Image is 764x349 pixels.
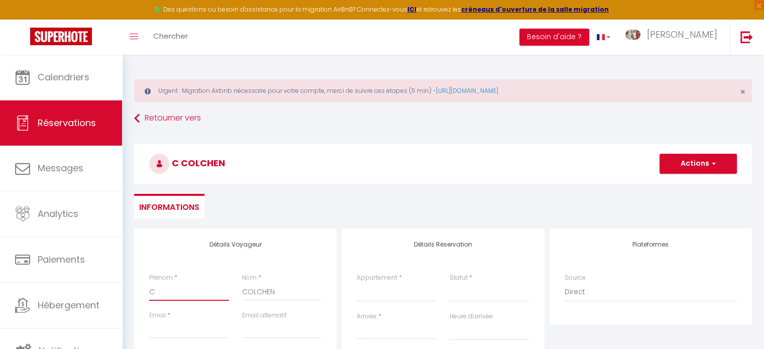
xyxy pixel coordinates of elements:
[740,31,753,43] img: logout
[357,312,377,321] label: Arrivée
[450,273,468,283] label: Statut
[740,85,745,98] span: ×
[647,28,717,41] span: [PERSON_NAME]
[38,207,78,220] span: Analytics
[149,241,321,248] h4: Détails Voyageur
[660,154,737,174] button: Actions
[8,4,38,34] button: Ouvrir le widget de chat LiveChat
[38,162,83,174] span: Messages
[38,71,89,83] span: Calendriers
[149,157,225,169] span: C COLCHEN
[618,20,730,55] a: ... [PERSON_NAME]
[134,79,752,102] div: Urgent : Migration Airbnb nécessaire pour votre compte, merci de suivre ces étapes (5 min) -
[134,194,204,218] li: Informations
[740,87,745,96] button: Close
[565,273,586,283] label: Source
[149,311,166,320] label: Email
[242,273,257,283] label: Nom
[357,273,397,283] label: Appartement
[38,117,96,129] span: Réservations
[436,86,498,95] a: [URL][DOMAIN_NAME]
[461,5,609,14] a: créneaux d'ouverture de la salle migration
[242,311,287,320] label: Email alternatif
[565,241,737,248] h4: Plateformes
[357,241,529,248] h4: Détails Réservation
[407,5,416,14] a: ICI
[30,28,92,45] img: Super Booking
[38,299,99,311] span: Hébergement
[450,312,493,321] label: Heure d'arrivée
[134,109,752,128] a: Retourner vers
[625,30,640,40] img: ...
[146,20,195,55] a: Chercher
[149,273,173,283] label: Prénom
[38,253,85,266] span: Paiements
[153,31,188,41] span: Chercher
[519,29,589,46] button: Besoin d'aide ?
